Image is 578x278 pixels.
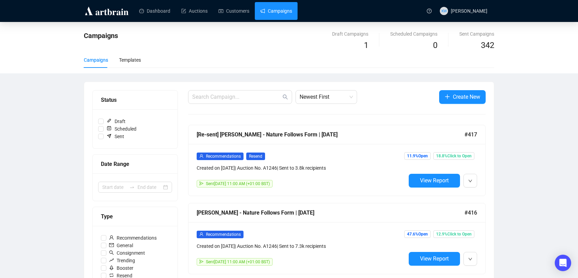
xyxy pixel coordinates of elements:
span: Sent [DATE] 11:00 AM (+01:00 BST) [206,259,270,264]
span: user [199,232,203,236]
div: Type [101,212,169,221]
input: Start date [102,183,127,191]
span: Recommendations [206,232,241,237]
span: Booster [106,264,136,272]
span: Draft [104,118,128,125]
span: 12.9% Click to Open [433,230,474,238]
span: send [199,181,203,185]
span: Newest First [300,90,353,104]
div: Draft Campaigns [332,30,368,38]
a: Campaigns [260,2,292,20]
span: swap-right [129,184,135,190]
div: Date Range [101,160,169,168]
span: KW [441,8,447,14]
span: down [468,257,472,261]
img: logo [84,5,130,16]
span: General [106,242,136,249]
div: Campaigns [84,56,108,64]
a: Customers [219,2,249,20]
span: plus [445,94,450,99]
a: [Re-sent] [PERSON_NAME] - Nature Follows Form | [DATE]#417userRecommendationsResendCreated on [DA... [188,125,486,196]
span: user [199,154,203,158]
span: user [109,235,114,240]
div: Created on [DATE] | Auction No. A1246 | Sent to 3.8k recipients [197,164,406,172]
div: Scheduled Campaigns [390,30,437,38]
span: View Report [420,177,449,184]
button: Create New [439,90,486,104]
span: send [199,259,203,264]
a: Auctions [181,2,208,20]
span: #416 [464,208,477,217]
span: #417 [464,130,477,139]
span: 0 [433,40,437,50]
a: [PERSON_NAME] - Nature Follows Form | [DATE]#416userRecommendationsCreated on [DATE]| Auction No.... [188,203,486,274]
div: Sent Campaigns [459,30,494,38]
div: [Re-sent] [PERSON_NAME] - Nature Follows Form | [DATE] [197,130,464,139]
span: rise [109,258,114,263]
input: End date [137,183,162,191]
span: Create New [453,93,480,101]
span: Sent [104,133,127,140]
span: Campaigns [84,32,118,40]
div: [PERSON_NAME] - Nature Follows Form | [DATE] [197,208,464,217]
span: down [468,179,472,183]
div: Open Intercom Messenger [555,255,571,271]
span: Trending [106,257,138,264]
span: rocket [109,265,114,270]
span: question-circle [427,9,432,13]
span: 11.9% Open [404,152,431,160]
span: to [129,184,135,190]
a: Dashboard [139,2,170,20]
div: Templates [119,56,141,64]
span: Resend [246,153,265,160]
span: Sent [DATE] 11:00 AM (+01:00 BST) [206,181,270,186]
span: Consignment [106,249,148,257]
span: 47.6% Open [404,230,431,238]
span: 18.8% Click to Open [433,152,474,160]
span: search [109,250,114,255]
span: Recommendations [106,234,159,242]
span: View Report [420,255,449,262]
span: retweet [109,273,114,278]
input: Search Campaign... [192,93,281,101]
button: View Report [409,174,460,188]
span: mail [109,243,114,247]
span: search [283,94,288,100]
div: Created on [DATE] | Auction No. A1246 | Sent to 7.3k recipients [197,242,406,250]
button: View Report [409,252,460,266]
span: 1 [364,40,368,50]
span: [PERSON_NAME] [451,8,487,14]
div: Status [101,96,169,104]
span: 342 [481,40,494,50]
span: Scheduled [104,125,139,133]
span: Recommendations [206,154,241,159]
